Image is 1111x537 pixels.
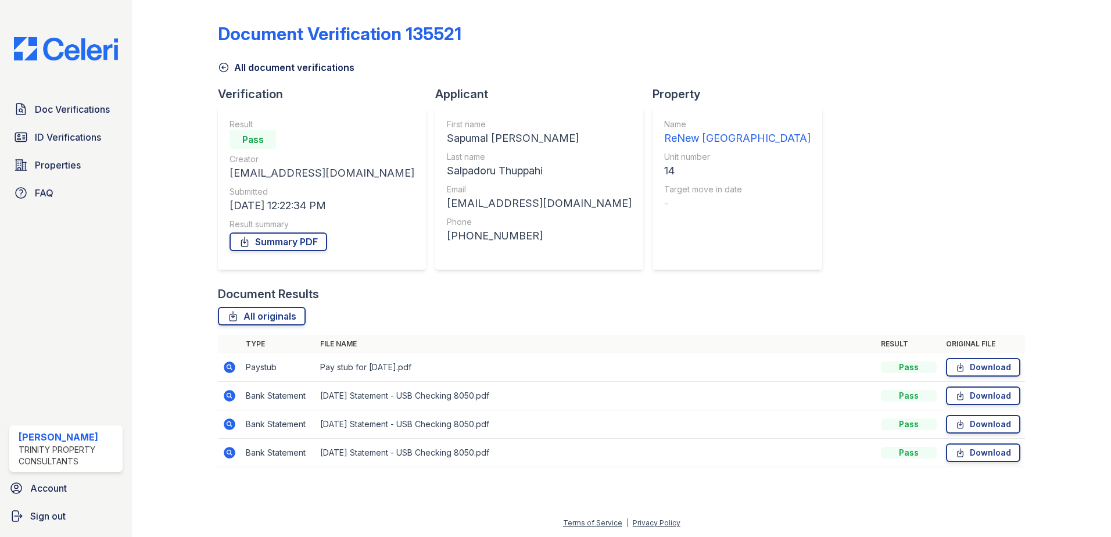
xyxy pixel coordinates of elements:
[435,86,653,102] div: Applicant
[563,518,622,527] a: Terms of Service
[881,361,937,373] div: Pass
[218,286,319,302] div: Document Results
[664,195,811,212] div: -
[447,216,632,228] div: Phone
[9,98,123,121] a: Doc Verifications
[881,418,937,430] div: Pass
[230,165,414,181] div: [EMAIL_ADDRESS][DOMAIN_NAME]
[946,415,1020,434] a: Download
[9,153,123,177] a: Properties
[946,443,1020,462] a: Download
[230,232,327,251] a: Summary PDF
[30,509,66,523] span: Sign out
[230,219,414,230] div: Result summary
[218,23,461,44] div: Document Verification 135521
[633,518,680,527] a: Privacy Policy
[664,130,811,146] div: ReNew [GEOGRAPHIC_DATA]
[230,119,414,130] div: Result
[316,439,876,467] td: [DATE] Statement - USB Checking 8050.pdf
[664,119,811,130] div: Name
[9,181,123,205] a: FAQ
[35,130,101,144] span: ID Verifications
[447,130,632,146] div: Sapumal [PERSON_NAME]
[316,335,876,353] th: File name
[881,390,937,402] div: Pass
[230,186,414,198] div: Submitted
[653,86,832,102] div: Property
[241,382,316,410] td: Bank Statement
[316,382,876,410] td: [DATE] Statement - USB Checking 8050.pdf
[316,410,876,439] td: [DATE] Statement - USB Checking 8050.pdf
[664,151,811,163] div: Unit number
[881,447,937,459] div: Pass
[230,130,276,149] div: Pass
[35,158,81,172] span: Properties
[664,184,811,195] div: Target move in date
[9,126,123,149] a: ID Verifications
[5,37,127,60] img: CE_Logo_Blue-a8612792a0a2168367f1c8372b55b34899dd931a85d93a1a3d3e32e68fde9ad4.png
[664,163,811,179] div: 14
[241,439,316,467] td: Bank Statement
[5,504,127,528] a: Sign out
[1062,491,1099,525] iframe: chat widget
[447,163,632,179] div: Salpadoru Thuppahi
[218,307,306,325] a: All originals
[664,119,811,146] a: Name ReNew [GEOGRAPHIC_DATA]
[447,151,632,163] div: Last name
[218,86,435,102] div: Verification
[241,335,316,353] th: Type
[5,477,127,500] a: Account
[946,386,1020,405] a: Download
[241,353,316,382] td: Paystub
[230,153,414,165] div: Creator
[941,335,1025,353] th: Original file
[19,444,118,467] div: Trinity Property Consultants
[19,430,118,444] div: [PERSON_NAME]
[447,228,632,244] div: [PHONE_NUMBER]
[447,119,632,130] div: First name
[626,518,629,527] div: |
[230,198,414,214] div: [DATE] 12:22:34 PM
[447,184,632,195] div: Email
[946,358,1020,377] a: Download
[35,186,53,200] span: FAQ
[218,60,354,74] a: All document verifications
[241,410,316,439] td: Bank Statement
[35,102,110,116] span: Doc Verifications
[447,195,632,212] div: [EMAIL_ADDRESS][DOMAIN_NAME]
[316,353,876,382] td: Pay stub for [DATE].pdf
[876,335,941,353] th: Result
[30,481,67,495] span: Account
